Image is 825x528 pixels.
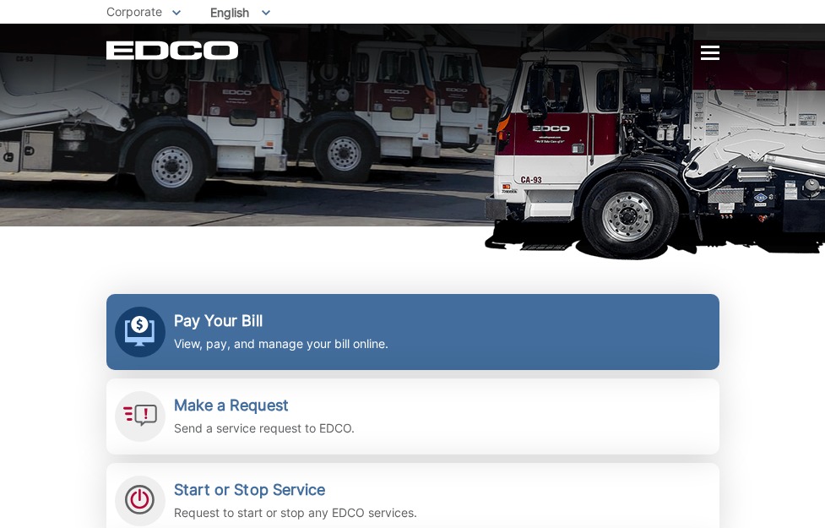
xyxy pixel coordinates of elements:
[106,294,719,370] a: Pay Your Bill View, pay, and manage your bill online.
[174,504,417,522] p: Request to start or stop any EDCO services.
[106,41,241,60] a: EDCD logo. Return to the homepage.
[174,312,388,330] h2: Pay Your Bill
[106,4,162,19] span: Corporate
[174,481,417,499] h2: Start or Stop Service
[174,335,388,353] p: View, pay, and manage your bill online.
[106,378,719,455] a: Make a Request Send a service request to EDCO.
[174,419,355,438] p: Send a service request to EDCO.
[174,396,355,415] h2: Make a Request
